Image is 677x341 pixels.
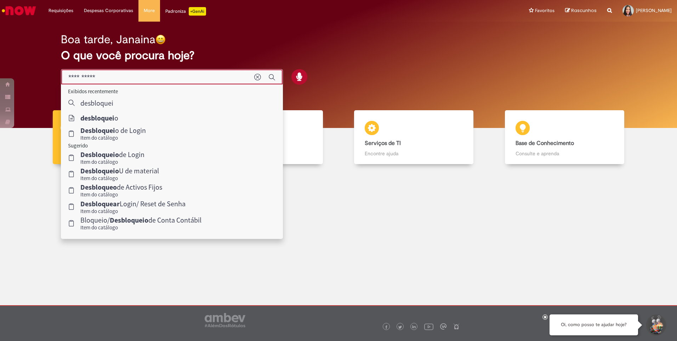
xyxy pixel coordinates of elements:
img: logo_footer_ambev_rotulo_gray.png [205,313,245,327]
p: Consulte e aprenda [516,150,614,157]
span: Requisições [49,7,73,14]
img: logo_footer_facebook.png [385,325,388,329]
a: Rascunhos [565,7,597,14]
img: ServiceNow [1,4,37,18]
img: logo_footer_linkedin.png [412,325,416,329]
span: Despesas Corporativas [84,7,133,14]
img: happy-face.png [155,34,166,45]
span: Rascunhos [571,7,597,14]
h2: O que você procura hoje? [61,49,616,62]
div: Oi, como posso te ajudar hoje? [550,314,638,335]
img: logo_footer_youtube.png [424,322,433,331]
a: Tirar dúvidas Tirar dúvidas com Lupi Assist e Gen Ai [37,110,188,164]
p: Encontre ajuda [365,150,463,157]
p: +GenAi [189,7,206,16]
h2: Boa tarde, Janaina [61,33,155,46]
a: Serviços de TI Encontre ajuda [338,110,489,164]
span: [PERSON_NAME] [636,7,672,13]
img: logo_footer_naosei.png [453,323,460,330]
span: More [144,7,155,14]
div: Padroniza [165,7,206,16]
b: Base de Conhecimento [516,140,574,147]
img: logo_footer_twitter.png [398,325,402,329]
span: Favoritos [535,7,554,14]
button: Iniciar Conversa de Suporte [645,314,666,336]
img: logo_footer_workplace.png [440,323,446,330]
b: Serviços de TI [365,140,401,147]
a: Base de Conhecimento Consulte e aprenda [489,110,640,164]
